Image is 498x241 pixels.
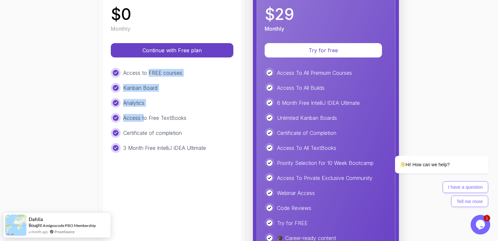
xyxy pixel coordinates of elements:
[265,7,294,22] p: $ 29
[29,217,43,222] span: Dahlia
[277,189,315,197] p: Webinar Access
[374,97,491,212] iframe: chat widget
[111,7,131,22] p: $ 0
[29,223,42,228] span: Bought
[277,219,308,227] p: Try for FREE
[277,159,373,167] p: Priority Selection for 10 Week Bootcamp
[277,69,352,77] p: Access To All Premium Courses
[272,46,374,54] p: Try for free
[277,174,373,182] p: Access To Private Exclusive Community
[54,229,75,234] a: ProveSource
[123,69,182,77] p: Access to FREE courses
[123,84,157,92] p: Kanban Board
[111,43,233,57] button: Continue with Free plan
[29,229,48,234] span: a month ago
[123,144,206,152] p: 3 Month Free IntelliJ IDEA Ultimate
[277,84,325,92] p: Access To All Builds
[277,144,336,152] p: Access To All TextBooks
[43,223,96,228] a: Amigoscode PRO Membership
[5,215,26,236] img: provesource social proof notification image
[277,129,336,137] p: Certificate of Completion
[265,25,284,33] p: Monthly
[265,43,382,57] button: Try for free
[277,99,360,107] p: 6 Month Free IntelliJ IDEA Ultimate
[277,114,337,122] p: Unlimited Kanban Boards
[471,215,491,234] iframe: chat widget
[123,114,186,122] p: Access to Free TextBooks
[123,129,182,137] p: Certificate of completion
[111,25,130,33] p: Monthly
[119,46,226,54] p: Continue with Free plan
[123,99,144,107] p: Analytics
[277,204,311,212] p: Code Reviews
